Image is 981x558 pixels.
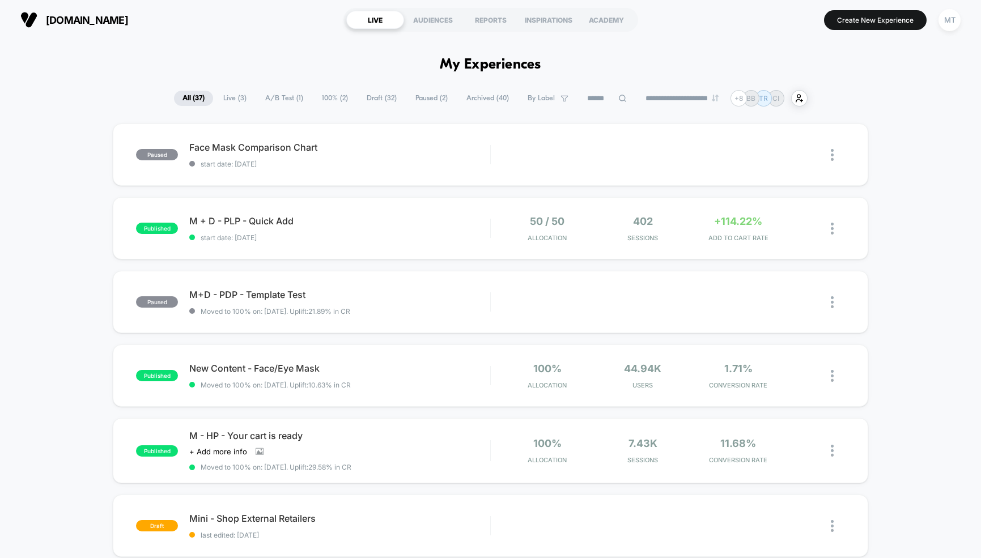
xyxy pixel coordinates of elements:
[201,463,351,471] span: Moved to 100% on: [DATE] . Uplift: 29.58% in CR
[520,11,577,29] div: INSPIRATIONS
[17,11,131,29] button: [DOMAIN_NAME]
[201,307,350,316] span: Moved to 100% on: [DATE] . Uplift: 21.89% in CR
[136,296,178,308] span: paused
[136,370,178,381] span: published
[831,296,834,308] img: close
[189,363,490,374] span: New Content - Face/Eye Mask
[624,363,661,374] span: 44.94k
[136,445,178,457] span: published
[358,91,405,106] span: Draft ( 32 )
[533,363,562,374] span: 100%
[759,94,768,103] p: TR
[720,437,756,449] span: 11.68%
[628,437,657,449] span: 7.43k
[46,14,128,26] span: [DOMAIN_NAME]
[746,94,755,103] p: BB
[189,531,490,539] span: last edited: [DATE]
[189,447,247,456] span: + Add more info
[598,381,688,389] span: Users
[174,91,213,106] span: All ( 37 )
[458,91,517,106] span: Archived ( 40 )
[136,149,178,160] span: paused
[528,234,567,242] span: Allocation
[598,456,688,464] span: Sessions
[313,91,356,106] span: 100% ( 2 )
[20,11,37,28] img: Visually logo
[714,215,762,227] span: +114.22%
[189,233,490,242] span: start date: [DATE]
[693,456,783,464] span: CONVERSION RATE
[189,160,490,168] span: start date: [DATE]
[189,142,490,153] span: Face Mask Comparison Chart
[824,10,927,30] button: Create New Experience
[772,94,779,103] p: CI
[136,520,178,531] span: draft
[938,9,961,31] div: MT
[189,289,490,300] span: M+D - PDP - Template Test
[528,381,567,389] span: Allocation
[530,215,564,227] span: 50 / 50
[831,223,834,235] img: close
[404,11,462,29] div: AUDIENCES
[831,445,834,457] img: close
[189,215,490,227] span: M + D - PLP - Quick Add
[189,513,490,524] span: Mini - Shop External Retailers
[407,91,456,106] span: Paused ( 2 )
[693,381,783,389] span: CONVERSION RATE
[462,11,520,29] div: REPORTS
[598,234,688,242] span: Sessions
[440,57,541,73] h1: My Experiences
[724,363,753,374] span: 1.71%
[633,215,653,227] span: 402
[935,8,964,32] button: MT
[189,430,490,441] span: M - HP - Your cart is ready
[257,91,312,106] span: A/B Test ( 1 )
[136,223,178,234] span: published
[346,11,404,29] div: LIVE
[533,437,562,449] span: 100%
[577,11,635,29] div: ACADEMY
[201,381,351,389] span: Moved to 100% on: [DATE] . Uplift: 10.63% in CR
[831,370,834,382] img: close
[731,90,747,107] div: + 8
[712,95,719,101] img: end
[831,149,834,161] img: close
[693,234,783,242] span: ADD TO CART RATE
[528,456,567,464] span: Allocation
[831,520,834,532] img: close
[215,91,255,106] span: Live ( 3 )
[528,94,555,103] span: By Label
